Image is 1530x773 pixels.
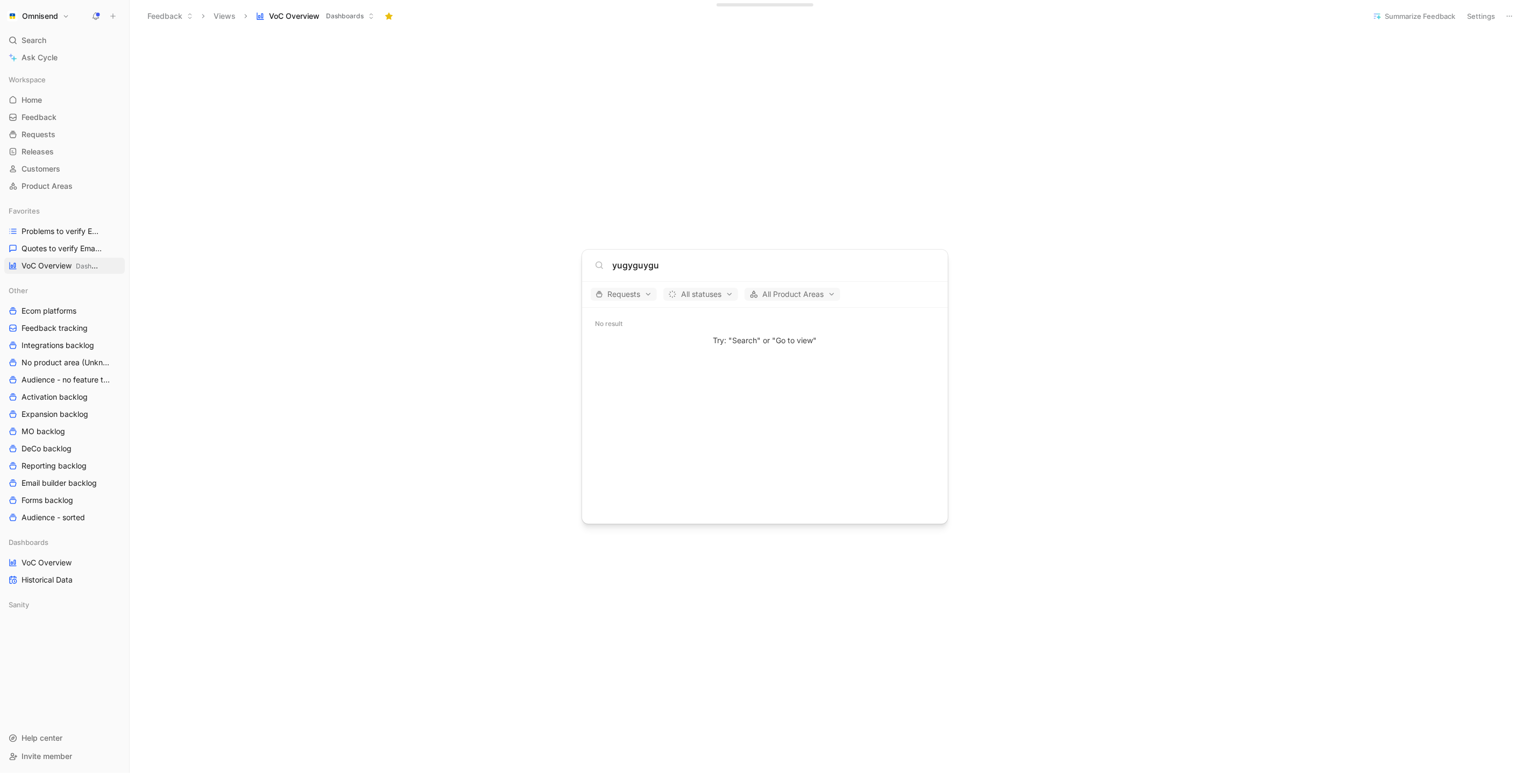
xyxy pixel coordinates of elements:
button: All Product Areas [745,288,840,301]
span: All Product Areas [749,288,835,301]
input: Type a command or search anything [612,259,935,272]
span: Requests [596,288,652,301]
button: All statuses [663,288,738,301]
span: All statuses [668,288,733,301]
div: No result [582,314,948,334]
button: Requests [591,288,657,301]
